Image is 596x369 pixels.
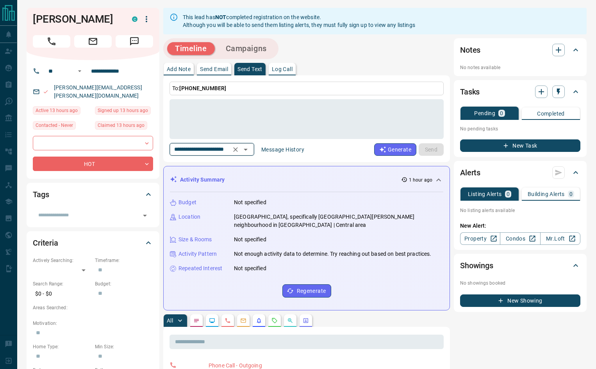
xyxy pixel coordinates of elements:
[33,157,153,171] div: HOT
[256,317,262,324] svg: Listing Alerts
[95,257,153,264] p: Timeframe:
[237,66,262,72] p: Send Text
[33,237,58,249] h2: Criteria
[193,317,200,324] svg: Notes
[167,318,173,323] p: All
[460,86,480,98] h2: Tasks
[33,234,153,252] div: Criteria
[460,64,580,71] p: No notes available
[234,250,432,258] p: Not enough activity data to determine. Try reaching out based on best practices.
[98,121,145,129] span: Claimed 13 hours ago
[33,106,91,117] div: Mon Oct 13 2025
[460,82,580,101] div: Tasks
[460,232,500,245] a: Property
[500,111,503,116] p: 0
[460,294,580,307] button: New Showing
[460,44,480,56] h2: Notes
[33,257,91,264] p: Actively Searching:
[167,42,215,55] button: Timeline
[303,317,309,324] svg: Agent Actions
[170,82,444,95] p: To:
[234,235,266,244] p: Not specified
[569,191,573,197] p: 0
[460,280,580,287] p: No showings booked
[528,191,565,197] p: Building Alerts
[257,143,309,156] button: Message History
[209,317,215,324] svg: Lead Browsing Activity
[33,304,153,311] p: Areas Searched:
[460,222,580,230] p: New Alert:
[178,264,222,273] p: Repeated Interest
[95,343,153,350] p: Min Size:
[468,191,502,197] p: Listing Alerts
[33,185,153,204] div: Tags
[460,259,493,272] h2: Showings
[409,176,432,184] p: 1 hour ago
[116,35,153,48] span: Message
[74,35,112,48] span: Email
[460,207,580,214] p: No listing alerts available
[132,16,137,22] div: condos.ca
[540,232,580,245] a: Mr.Loft
[75,66,84,76] button: Open
[36,107,78,114] span: Active 13 hours ago
[200,66,228,72] p: Send Email
[178,213,200,221] p: Location
[33,188,49,201] h2: Tags
[240,317,246,324] svg: Emails
[225,317,231,324] svg: Calls
[43,89,48,94] svg: Email Valid
[234,264,266,273] p: Not specified
[460,163,580,182] div: Alerts
[179,85,226,91] span: [PHONE_NUMBER]
[95,121,153,132] div: Mon Oct 13 2025
[167,66,191,72] p: Add Note
[537,111,565,116] p: Completed
[507,191,510,197] p: 0
[33,343,91,350] p: Home Type:
[180,176,225,184] p: Activity Summary
[95,106,153,117] div: Mon Oct 13 2025
[460,41,580,59] div: Notes
[36,121,73,129] span: Contacted - Never
[460,139,580,152] button: New Task
[460,256,580,275] div: Showings
[98,107,148,114] span: Signed up 13 hours ago
[178,235,212,244] p: Size & Rooms
[282,284,331,298] button: Regenerate
[230,144,241,155] button: Clear
[183,10,415,32] div: This lead has completed registration on the website. Although you will be able to send them listi...
[178,198,196,207] p: Budget
[33,280,91,287] p: Search Range:
[374,143,416,156] button: Generate
[33,13,120,25] h1: [PERSON_NAME]
[460,166,480,179] h2: Alerts
[287,317,293,324] svg: Opportunities
[271,317,278,324] svg: Requests
[33,287,91,300] p: $0 - $0
[95,280,153,287] p: Budget:
[215,14,226,20] strong: NOT
[33,320,153,327] p: Motivation:
[139,210,150,221] button: Open
[272,66,293,72] p: Log Call
[474,111,495,116] p: Pending
[460,123,580,135] p: No pending tasks
[240,144,251,155] button: Open
[234,213,443,229] p: [GEOGRAPHIC_DATA], specifically [GEOGRAPHIC_DATA][PERSON_NAME] neighbourhood in [GEOGRAPHIC_DATA]...
[33,35,70,48] span: Call
[54,84,142,99] a: [PERSON_NAME][EMAIL_ADDRESS][PERSON_NAME][DOMAIN_NAME]
[170,173,443,187] div: Activity Summary1 hour ago
[178,250,217,258] p: Activity Pattern
[218,42,275,55] button: Campaigns
[500,232,540,245] a: Condos
[234,198,266,207] p: Not specified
